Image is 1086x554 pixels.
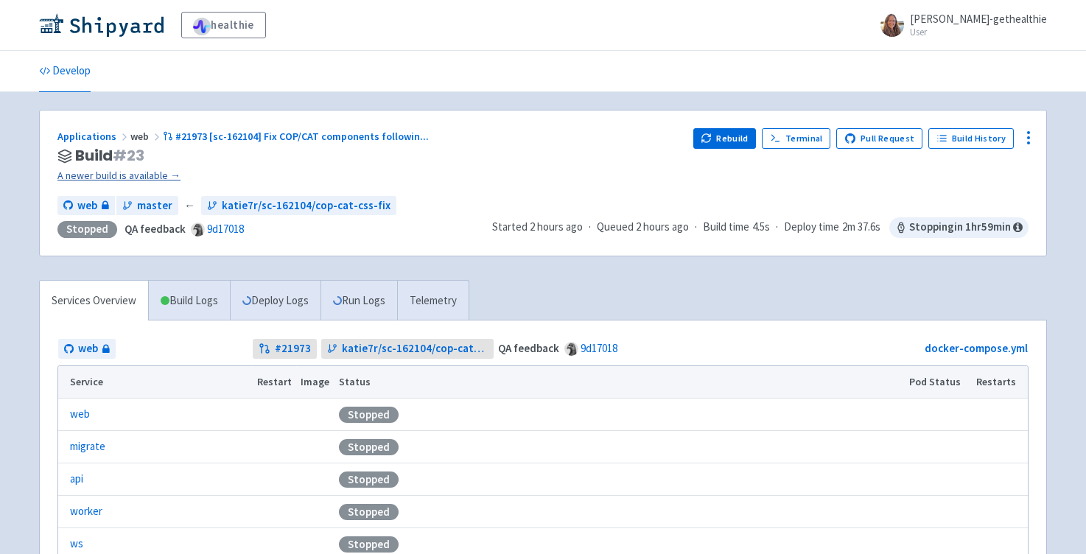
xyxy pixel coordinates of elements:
span: Queued [597,220,689,234]
a: [PERSON_NAME]-gethealthie User [872,13,1047,37]
a: web [57,196,115,216]
span: katie7r/sc-162104/cop-cat-css-fix [222,197,390,214]
time: 2 hours ago [636,220,689,234]
small: User [910,27,1047,37]
a: web [58,339,116,359]
div: Stopped [339,536,399,553]
th: Service [58,366,252,399]
th: Image [296,366,334,399]
a: web [70,406,90,423]
span: Build [75,147,144,164]
th: Pod Status [905,366,972,399]
img: Shipyard logo [39,13,164,37]
span: Deploy time [784,219,839,236]
a: #21973 [sc-162104] Fix COP/CAT components followin... [163,130,431,143]
th: Restarts [972,366,1028,399]
a: A newer build is available → [57,167,682,184]
span: ← [184,197,195,214]
span: 4.5s [752,219,770,236]
a: Terminal [762,128,830,149]
th: Status [334,366,905,399]
a: Telemetry [397,281,469,321]
span: 2m 37.6s [842,219,880,236]
a: docker-compose.yml [925,341,1028,355]
strong: QA feedback [498,341,559,355]
span: web [77,197,97,214]
span: Started [492,220,583,234]
div: Stopped [339,407,399,423]
span: [PERSON_NAME]-gethealthie [910,12,1047,26]
a: Services Overview [40,281,148,321]
button: Rebuild [693,128,757,149]
span: #21973 [sc-162104] Fix COP/CAT components followin ... [175,130,429,143]
a: #21973 [253,339,317,359]
span: Build time [703,219,749,236]
span: web [130,130,163,143]
a: Build Logs [149,281,230,321]
a: ws [70,536,83,553]
a: 9d17018 [581,341,617,355]
time: 2 hours ago [530,220,583,234]
span: # 23 [113,145,144,166]
span: Stopping in 1 hr 59 min [889,217,1029,238]
th: Restart [252,366,296,399]
div: · · · [492,217,1029,238]
a: katie7r/sc-162104/cop-cat-css-fix [201,196,396,216]
a: Run Logs [320,281,397,321]
a: api [70,471,83,488]
a: migrate [70,438,105,455]
a: Build History [928,128,1014,149]
a: 9d17018 [207,222,244,236]
div: Stopped [339,471,399,488]
span: web [78,340,98,357]
a: Deploy Logs [230,281,320,321]
span: katie7r/sc-162104/cop-cat-css-fix [342,340,488,357]
div: Stopped [339,504,399,520]
a: Pull Request [836,128,922,149]
a: katie7r/sc-162104/cop-cat-css-fix [321,339,494,359]
a: Develop [39,51,91,92]
div: Stopped [57,221,117,238]
a: Applications [57,130,130,143]
span: master [137,197,172,214]
a: master [116,196,178,216]
div: Stopped [339,439,399,455]
a: worker [70,503,102,520]
a: healthie [181,12,266,38]
strong: QA feedback [125,222,186,236]
strong: # 21973 [275,340,311,357]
